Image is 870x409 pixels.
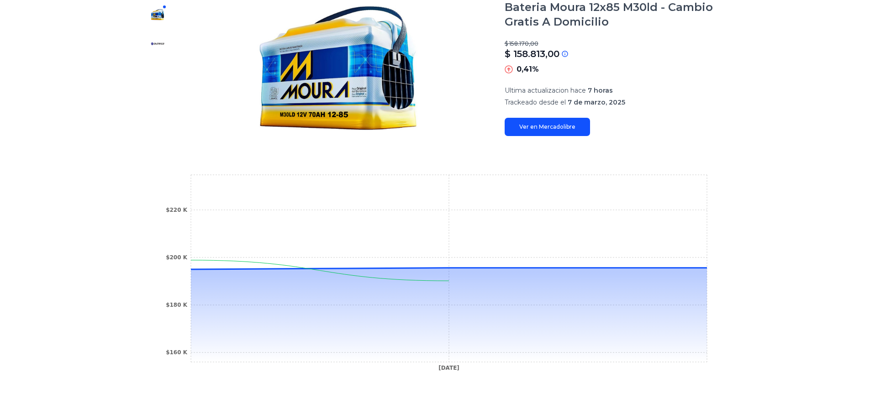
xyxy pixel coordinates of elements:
span: Trackeado desde el [505,98,566,106]
span: Ultima actualizacion hace [505,86,586,94]
img: Bateria Moura 12x85 M30ld - Cambio Gratis A Domicilio [150,7,165,22]
tspan: $220 K [166,207,188,213]
a: Ver en Mercadolibre [505,118,590,136]
tspan: $160 K [166,349,188,356]
span: 7 horas [588,86,613,94]
p: 0,41% [517,64,539,75]
tspan: $180 K [166,302,188,308]
span: 7 de marzo, 2025 [568,98,625,106]
img: Bateria Moura 12x85 M30ld - Cambio Gratis A Domicilio [150,37,165,51]
tspan: $200 K [166,254,188,261]
p: $ 158.170,00 [505,40,728,47]
p: $ 158.813,00 [505,47,559,60]
tspan: [DATE] [438,365,459,371]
